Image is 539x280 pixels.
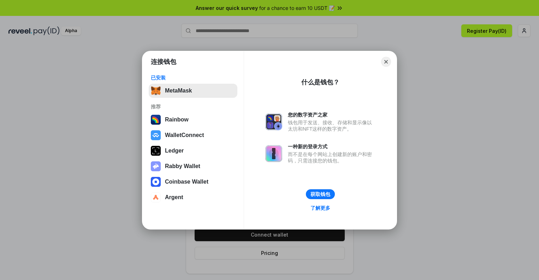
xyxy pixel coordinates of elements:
div: WalletConnect [165,132,204,138]
img: svg+xml,%3Csvg%20xmlns%3D%22http%3A%2F%2Fwww.w3.org%2F2000%2Fsvg%22%20fill%3D%22none%22%20viewBox... [265,113,282,130]
img: svg+xml,%3Csvg%20width%3D%2228%22%20height%3D%2228%22%20viewBox%3D%220%200%2028%2028%22%20fill%3D... [151,192,161,202]
img: svg+xml,%3Csvg%20xmlns%3D%22http%3A%2F%2Fwww.w3.org%2F2000%2Fsvg%22%20width%3D%2228%22%20height%3... [151,146,161,156]
div: 了解更多 [310,205,330,211]
div: Rabby Wallet [165,163,200,169]
div: 什么是钱包？ [301,78,339,87]
div: 推荐 [151,103,235,110]
div: 而不是在每个网站上创建新的账户和密码，只需连接您的钱包。 [288,151,375,164]
h1: 连接钱包 [151,58,176,66]
button: 获取钱包 [306,189,335,199]
img: svg+xml,%3Csvg%20fill%3D%22none%22%20height%3D%2233%22%20viewBox%3D%220%200%2035%2033%22%20width%... [151,86,161,96]
div: 一种新的登录方式 [288,143,375,150]
div: Argent [165,194,183,201]
div: MetaMask [165,88,192,94]
img: svg+xml,%3Csvg%20xmlns%3D%22http%3A%2F%2Fwww.w3.org%2F2000%2Fsvg%22%20fill%3D%22none%22%20viewBox... [151,161,161,171]
div: 钱包用于发送、接收、存储和显示像以太坊和NFT这样的数字资产。 [288,119,375,132]
button: Rabby Wallet [149,159,237,173]
img: svg+xml,%3Csvg%20xmlns%3D%22http%3A%2F%2Fwww.w3.org%2F2000%2Fsvg%22%20fill%3D%22none%22%20viewBox... [265,145,282,162]
div: 您的数字资产之家 [288,112,375,118]
div: 已安装 [151,75,235,81]
div: Ledger [165,148,184,154]
img: svg+xml,%3Csvg%20width%3D%2228%22%20height%3D%2228%22%20viewBox%3D%220%200%2028%2028%22%20fill%3D... [151,130,161,140]
div: Rainbow [165,117,189,123]
div: Coinbase Wallet [165,179,208,185]
img: svg+xml,%3Csvg%20width%3D%2228%22%20height%3D%2228%22%20viewBox%3D%220%200%2028%2028%22%20fill%3D... [151,177,161,187]
button: MetaMask [149,84,237,98]
a: 了解更多 [306,203,334,213]
button: Ledger [149,144,237,158]
button: Rainbow [149,113,237,127]
img: svg+xml,%3Csvg%20width%3D%22120%22%20height%3D%22120%22%20viewBox%3D%220%200%20120%20120%22%20fil... [151,115,161,125]
button: Close [381,57,391,67]
button: WalletConnect [149,128,237,142]
button: Argent [149,190,237,204]
div: 获取钱包 [310,191,330,197]
button: Coinbase Wallet [149,175,237,189]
